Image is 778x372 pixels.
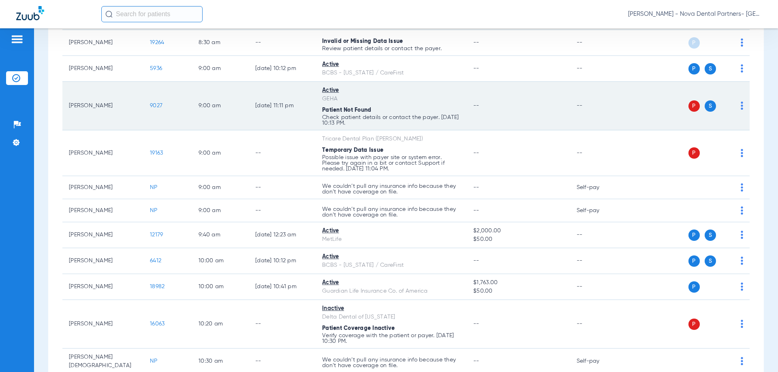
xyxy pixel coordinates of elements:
[150,258,161,264] span: 6412
[688,147,700,159] span: P
[249,248,316,274] td: [DATE] 10:12 PM
[150,40,164,45] span: 19264
[705,63,716,74] span: S
[741,257,743,265] img: group-dot-blue.svg
[570,56,625,82] td: --
[570,300,625,349] td: --
[322,206,460,218] p: We couldn’t pull any insurance info because they don’t have coverage on file.
[473,321,479,327] span: --
[628,10,762,18] span: [PERSON_NAME] - Nova Dental Partners- [GEOGRAPHIC_DATA]
[192,300,249,349] td: 10:20 AM
[150,208,158,213] span: NP
[322,333,460,344] p: Verify coverage with the patient or payer. [DATE] 10:30 PM.
[705,100,716,112] span: S
[473,235,563,244] span: $50.00
[62,176,143,199] td: [PERSON_NAME]
[570,176,625,199] td: Self-pay
[741,283,743,291] img: group-dot-blue.svg
[705,255,716,267] span: S
[249,82,316,130] td: [DATE] 11:11 PM
[737,333,778,372] iframe: Chat Widget
[249,199,316,222] td: --
[322,313,460,321] div: Delta Dental of [US_STATE]
[322,95,460,103] div: GEHA
[473,358,479,364] span: --
[741,206,743,215] img: group-dot-blue.svg
[62,300,143,349] td: [PERSON_NAME]
[322,60,460,69] div: Active
[322,357,460,368] p: We couldn’t pull any insurance info because they don’t have coverage on file.
[322,278,460,287] div: Active
[192,274,249,300] td: 10:00 AM
[473,40,479,45] span: --
[322,107,371,113] span: Patient Not Found
[11,34,24,44] img: hamburger-icon
[570,274,625,300] td: --
[62,56,143,82] td: [PERSON_NAME]
[473,185,479,190] span: --
[322,183,460,195] p: We couldn’t pull any insurance info because they don’t have coverage on file.
[249,222,316,248] td: [DATE] 12:23 AM
[249,300,316,349] td: --
[688,255,700,267] span: P
[62,274,143,300] td: [PERSON_NAME]
[249,274,316,300] td: [DATE] 10:41 PM
[322,235,460,244] div: MetLife
[150,66,162,71] span: 5936
[322,135,460,143] div: Tricare Dental Plan ([PERSON_NAME])
[150,321,165,327] span: 16063
[741,102,743,110] img: group-dot-blue.svg
[322,304,460,313] div: Inactive
[473,258,479,264] span: --
[688,319,700,330] span: P
[473,227,563,235] span: $2,000.00
[192,248,249,274] td: 10:00 AM
[192,56,249,82] td: 9:00 AM
[570,222,625,248] td: --
[741,320,743,328] img: group-dot-blue.svg
[192,130,249,176] td: 9:00 AM
[322,325,395,331] span: Patient Coverage Inactive
[62,82,143,130] td: [PERSON_NAME]
[322,155,460,172] p: Possible issue with payer site or system error. Please try again in a bit or contact Support if n...
[192,30,249,56] td: 8:30 AM
[150,232,163,238] span: 12179
[741,38,743,47] img: group-dot-blue.svg
[688,230,700,241] span: P
[741,149,743,157] img: group-dot-blue.svg
[62,30,143,56] td: [PERSON_NAME]
[322,227,460,235] div: Active
[192,176,249,199] td: 9:00 AM
[249,130,316,176] td: --
[473,103,479,108] span: --
[322,46,460,51] p: Review patient details or contact the payer.
[105,11,113,18] img: Search Icon
[322,38,403,44] span: Invalid or Missing Data Issue
[62,130,143,176] td: [PERSON_NAME]
[150,185,158,190] span: NP
[16,6,44,20] img: Zuub Logo
[473,66,479,71] span: --
[570,248,625,274] td: --
[62,222,143,248] td: [PERSON_NAME]
[322,261,460,270] div: BCBS - [US_STATE] / CareFirst
[570,199,625,222] td: Self-pay
[192,199,249,222] td: 9:00 AM
[322,69,460,77] div: BCBS - [US_STATE] / CareFirst
[192,82,249,130] td: 9:00 AM
[150,103,162,108] span: 9027
[570,130,625,176] td: --
[249,176,316,199] td: --
[688,37,700,49] span: P
[688,63,700,74] span: P
[688,281,700,293] span: P
[101,6,203,22] input: Search for patients
[322,253,460,261] div: Active
[688,100,700,112] span: P
[570,30,625,56] td: --
[473,278,563,287] span: $1,763.00
[249,56,316,82] td: [DATE] 10:12 PM
[62,199,143,222] td: [PERSON_NAME]
[150,150,163,156] span: 19163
